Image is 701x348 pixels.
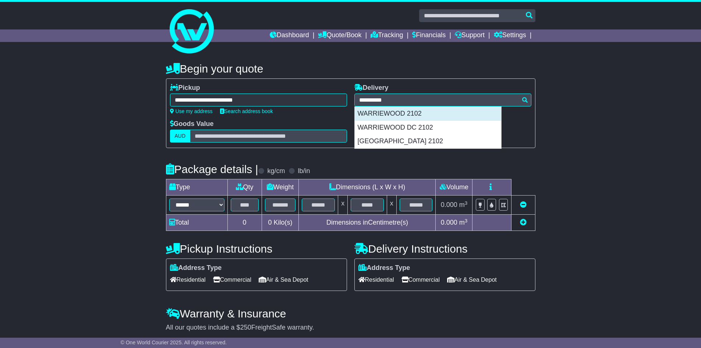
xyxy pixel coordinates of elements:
[227,215,262,231] td: 0
[262,179,299,196] td: Weight
[121,340,227,345] span: © One World Courier 2025. All rights reserved.
[441,219,457,226] span: 0.000
[267,167,285,175] label: kg/cm
[520,219,527,226] a: Add new item
[166,63,535,75] h4: Begin your quote
[166,163,258,175] h4: Package details |
[447,274,497,285] span: Air & Sea Depot
[355,134,501,148] div: [GEOGRAPHIC_DATA] 2102
[166,179,227,196] td: Type
[170,130,191,143] label: AUD
[412,29,446,42] a: Financials
[520,201,527,208] a: Remove this item
[354,84,389,92] label: Delivery
[465,200,468,206] sup: 3
[170,120,214,128] label: Goods Value
[170,264,222,272] label: Address Type
[268,219,272,226] span: 0
[262,215,299,231] td: Kilo(s)
[166,243,347,255] h4: Pickup Instructions
[213,274,251,285] span: Commercial
[354,243,535,255] h4: Delivery Instructions
[441,201,457,208] span: 0.000
[494,29,526,42] a: Settings
[170,84,200,92] label: Pickup
[459,219,468,226] span: m
[465,218,468,224] sup: 3
[355,121,501,135] div: WARRIEWOOD DC 2102
[401,274,440,285] span: Commercial
[298,167,310,175] label: lb/in
[436,179,472,196] td: Volume
[227,179,262,196] td: Qty
[387,196,396,215] td: x
[299,179,436,196] td: Dimensions (L x W x H)
[240,324,251,331] span: 250
[455,29,485,42] a: Support
[338,196,348,215] td: x
[354,94,531,106] typeahead: Please provide city
[318,29,361,42] a: Quote/Book
[259,274,308,285] span: Air & Sea Depot
[166,215,227,231] td: Total
[220,108,273,114] a: Search address book
[166,307,535,320] h4: Warranty & Insurance
[170,274,206,285] span: Residential
[170,108,213,114] a: Use my address
[358,274,394,285] span: Residential
[358,264,410,272] label: Address Type
[355,107,501,121] div: WARRIEWOOD 2102
[166,324,535,332] div: All our quotes include a $ FreightSafe warranty.
[299,215,436,231] td: Dimensions in Centimetre(s)
[459,201,468,208] span: m
[270,29,309,42] a: Dashboard
[371,29,403,42] a: Tracking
